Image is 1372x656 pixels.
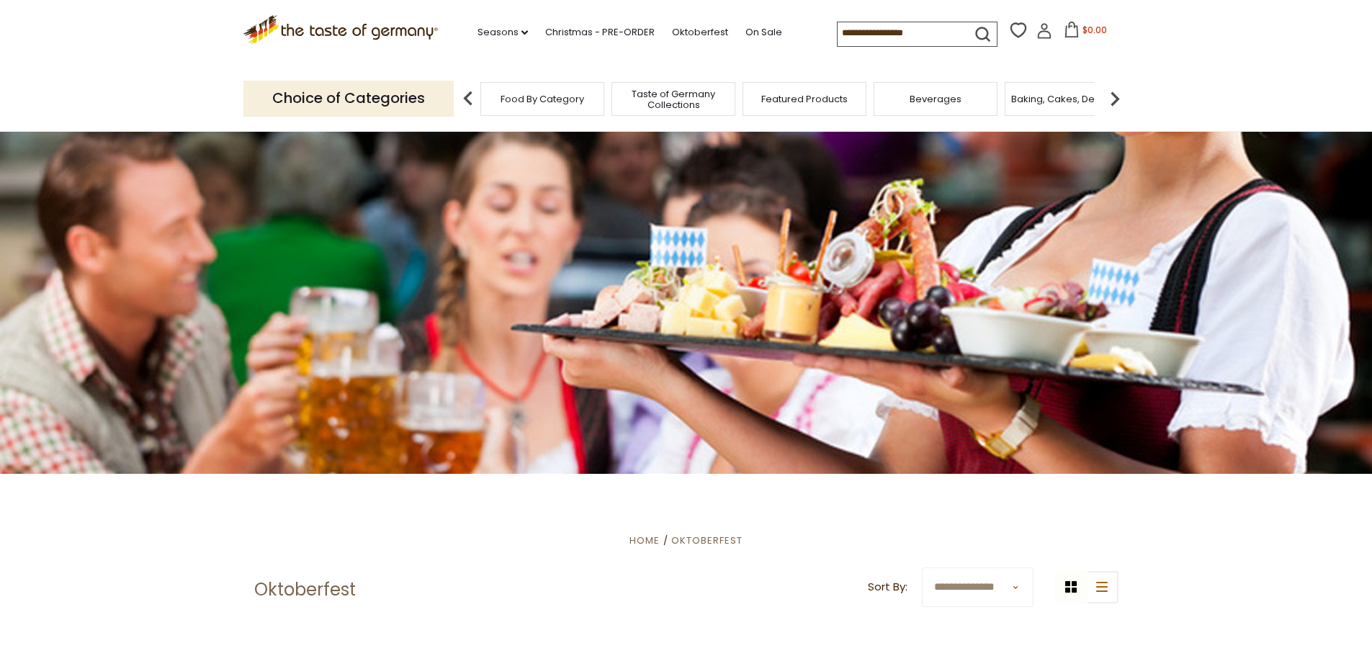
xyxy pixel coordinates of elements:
a: Oktoberfest [672,24,728,40]
a: On Sale [745,24,782,40]
button: $0.00 [1055,22,1116,43]
span: $0.00 [1082,24,1107,36]
a: Beverages [910,94,961,104]
a: Taste of Germany Collections [616,89,731,110]
a: Food By Category [501,94,584,104]
h1: Oktoberfest [254,579,356,601]
p: Choice of Categories [243,81,454,116]
a: Home [629,534,660,547]
a: Oktoberfest [671,534,743,547]
a: Featured Products [761,94,848,104]
a: Christmas - PRE-ORDER [545,24,655,40]
label: Sort By: [868,578,907,596]
a: Baking, Cakes, Desserts [1011,94,1123,104]
img: next arrow [1100,84,1129,113]
img: previous arrow [454,84,483,113]
a: Seasons [477,24,528,40]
